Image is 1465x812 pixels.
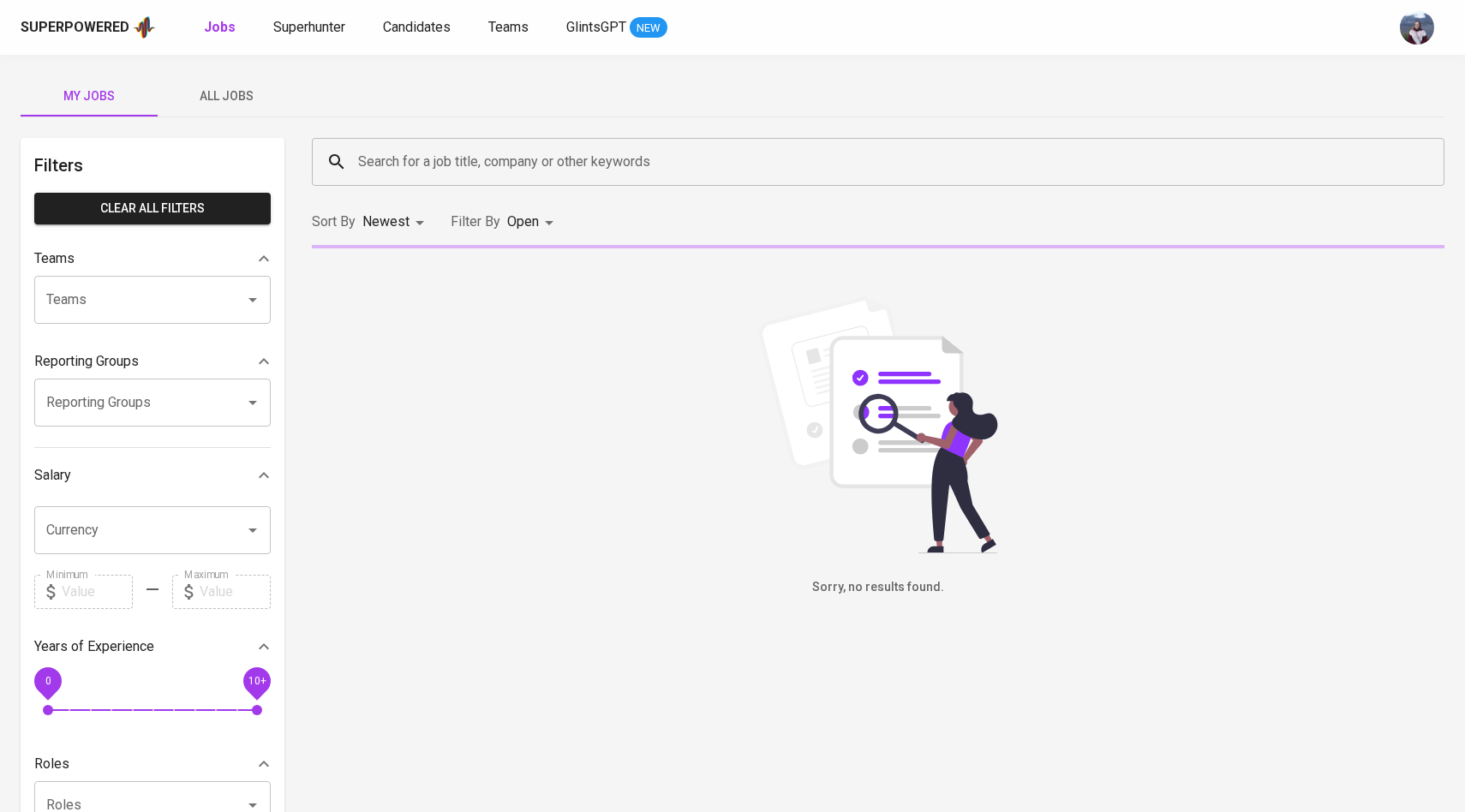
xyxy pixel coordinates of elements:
[34,458,271,493] div: Salary
[507,213,539,230] span: Open
[34,193,271,224] button: Clear All filters
[204,19,236,35] b: Jobs
[204,17,239,39] a: Jobs
[451,212,500,232] p: Filter By
[630,20,667,37] span: NEW
[34,248,75,269] p: Teams
[34,344,271,379] div: Reporting Groups
[566,17,667,39] a: GlintsGPT NEW
[362,206,430,238] div: Newest
[34,636,154,657] p: Years of Experience
[34,465,71,486] p: Salary
[273,19,345,35] span: Superhunter
[1400,10,1434,45] img: christine.raharja@glints.com
[241,288,265,312] button: Open
[21,15,156,40] a: Superpoweredapp logo
[362,212,410,232] p: Newest
[241,518,265,542] button: Open
[241,391,265,415] button: Open
[488,17,532,39] a: Teams
[312,212,356,232] p: Sort By
[200,575,271,609] input: Value
[168,86,284,107] span: All Jobs
[62,575,133,609] input: Value
[34,754,69,774] p: Roles
[31,86,147,107] span: My Jobs
[34,351,139,372] p: Reporting Groups
[34,152,271,179] h6: Filters
[750,296,1007,553] img: file_searching.svg
[383,17,454,39] a: Candidates
[312,578,1444,597] h6: Sorry, no results found.
[34,242,271,276] div: Teams
[566,19,626,35] span: GlintsGPT
[248,674,266,686] span: 10+
[34,630,271,664] div: Years of Experience
[34,747,271,781] div: Roles
[45,674,51,686] span: 0
[507,206,559,238] div: Open
[21,18,129,38] div: Superpowered
[48,198,257,219] span: Clear All filters
[133,15,156,40] img: app logo
[273,17,349,39] a: Superhunter
[383,19,451,35] span: Candidates
[488,19,529,35] span: Teams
